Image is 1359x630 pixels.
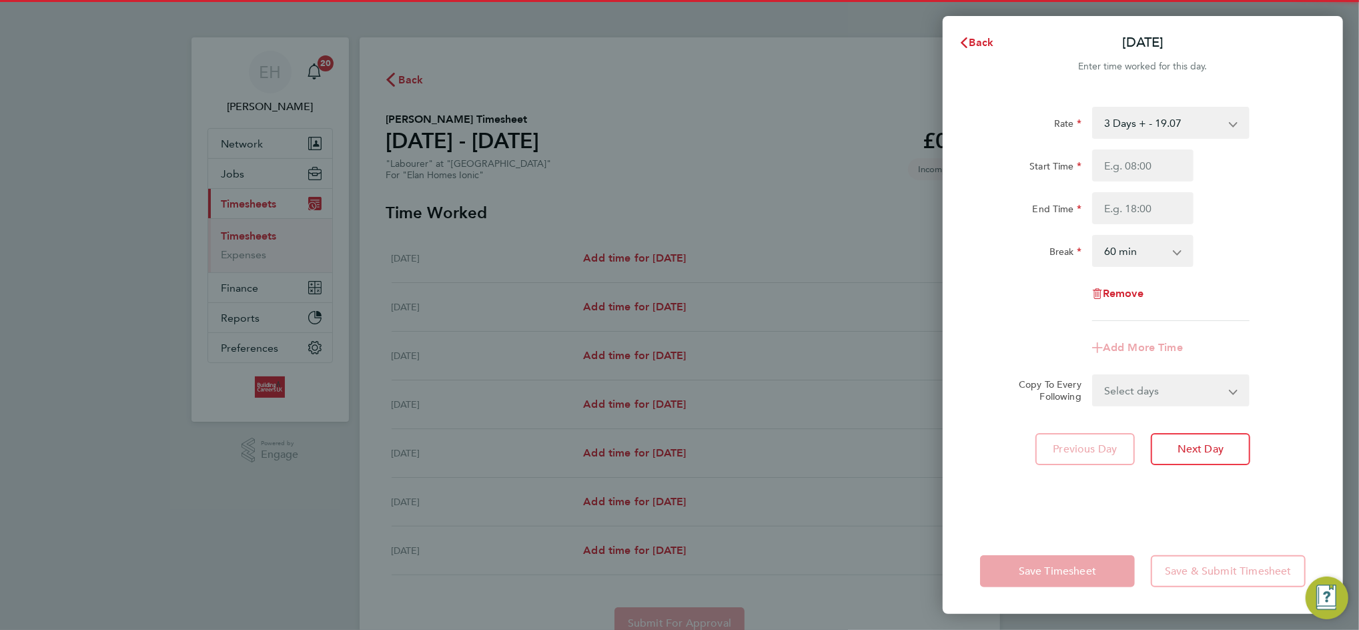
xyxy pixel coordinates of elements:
[1151,433,1250,465] button: Next Day
[969,36,994,49] span: Back
[1103,287,1144,300] span: Remove
[1029,160,1081,176] label: Start Time
[1033,203,1081,219] label: End Time
[1049,246,1081,262] label: Break
[1178,442,1224,456] span: Next Day
[1054,117,1081,133] label: Rate
[945,29,1007,56] button: Back
[1092,288,1144,299] button: Remove
[1092,192,1194,224] input: E.g. 18:00
[1092,149,1194,182] input: E.g. 08:00
[1008,378,1081,402] label: Copy To Every Following
[1122,33,1164,52] p: [DATE]
[1306,577,1348,619] button: Engage Resource Center
[943,59,1343,75] div: Enter time worked for this day.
